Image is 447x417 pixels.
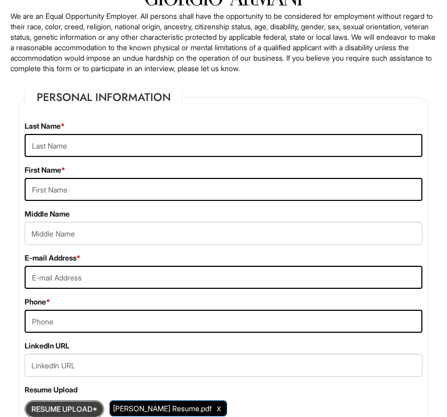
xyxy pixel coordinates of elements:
[25,209,70,219] label: Middle Name
[25,385,77,395] label: Resume Upload
[25,165,65,175] label: First Name
[25,341,70,351] label: LinkedIn URL
[113,404,211,413] span: [PERSON_NAME] Resume.pdf
[10,11,437,74] p: We are an Equal Opportunity Employer. All persons shall have the opportunity to be considered for...
[25,253,81,263] label: E-mail Address
[25,266,422,289] input: E-mail Address
[25,134,422,157] input: Last Name
[25,354,422,377] input: LinkedIn URL
[25,297,50,307] label: Phone
[25,222,422,245] input: Middle Name
[25,310,422,333] input: Phone
[214,401,223,415] a: Clear Uploaded File
[25,178,422,201] input: First Name
[25,89,183,105] legend: Personal Information
[25,121,65,131] label: Last Name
